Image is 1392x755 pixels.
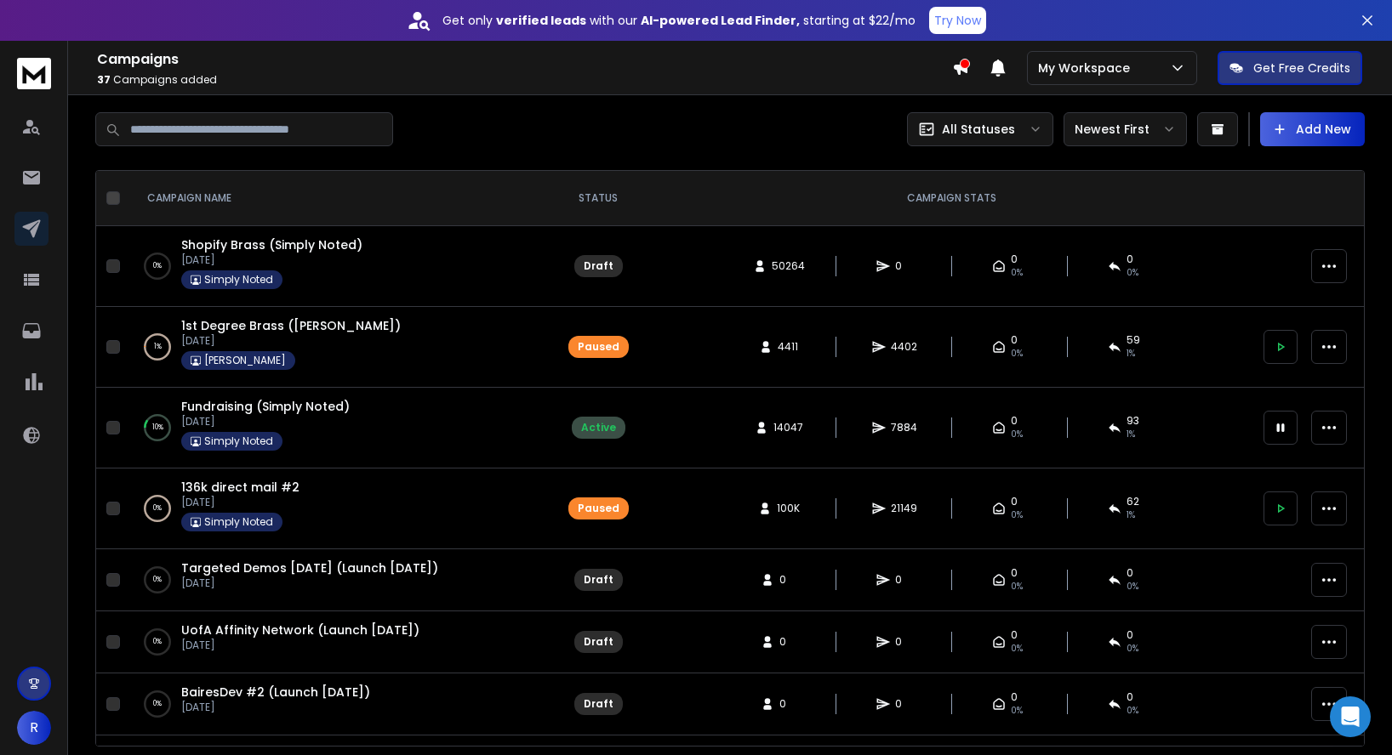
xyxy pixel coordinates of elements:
[153,633,162,650] p: 0 %
[97,49,952,70] h1: Campaigns
[1011,580,1023,593] span: 0%
[1127,414,1139,428] span: 93
[777,502,800,515] span: 100K
[779,635,796,649] span: 0
[1330,696,1371,737] div: Open Intercom Messenger
[153,571,162,588] p: 0 %
[181,334,401,348] p: [DATE]
[153,695,162,712] p: 0 %
[547,171,649,226] th: STATUS
[1127,347,1135,360] span: 1 %
[584,697,613,711] div: Draft
[772,259,805,273] span: 50264
[581,421,616,434] div: Active
[127,549,547,611] td: 0%Targeted Demos [DATE] (Launch [DATE])[DATE]
[1011,428,1023,441] span: 0%
[181,398,350,415] a: Fundraising (Simply Noted)
[584,635,613,649] div: Draft
[934,12,981,29] p: Try Now
[1253,60,1350,77] p: Get Free Credits
[1011,266,1023,280] span: 0%
[1127,642,1138,656] span: 0%
[1127,580,1138,593] span: 0%
[97,72,111,87] span: 37
[154,338,162,355] p: 1 %
[127,307,547,388] td: 1%1st Degree Brass ([PERSON_NAME])[DATE][PERSON_NAME]
[181,684,370,701] span: BairesDev #2 (Launch [DATE])
[584,259,613,273] div: Draft
[778,340,798,354] span: 4411
[942,121,1015,138] p: All Statuses
[97,73,952,87] p: Campaigns added
[1064,112,1187,146] button: Newest First
[181,415,350,429] p: [DATE]
[1127,428,1135,441] span: 1 %
[929,7,986,34] button: Try Now
[891,502,917,515] span: 21149
[1127,508,1135,522] span: 1 %
[1011,347,1023,360] span: 0%
[891,421,917,434] span: 7884
[1011,690,1018,704] span: 0
[1011,566,1018,580] span: 0
[1127,628,1133,642] span: 0
[1127,690,1133,704] span: 0
[779,697,796,711] span: 0
[204,354,286,367] p: [PERSON_NAME]
[1218,51,1362,85] button: Get Free Credits
[1038,60,1137,77] p: My Workspace
[127,468,547,549] td: 0%136k direct mail #2[DATE]Simply Noted
[127,388,547,468] td: 10%Fundraising (Simply Noted)[DATE]Simply Noted
[1011,333,1018,347] span: 0
[152,419,163,436] p: 10 %
[17,711,51,745] button: R
[153,258,162,275] p: 0 %
[891,340,917,354] span: 4402
[779,573,796,587] span: 0
[895,635,912,649] span: 0
[1127,253,1133,266] span: 0
[649,171,1253,226] th: CAMPAIGN STATS
[181,639,419,652] p: [DATE]
[1011,414,1018,428] span: 0
[181,576,438,590] p: [DATE]
[127,673,547,735] td: 0%BairesDev #2 (Launch [DATE])[DATE]
[1260,112,1365,146] button: Add New
[204,434,273,448] p: Simply Noted
[204,273,273,287] p: Simply Noted
[578,502,619,515] div: Paused
[773,421,803,434] span: 14047
[181,317,401,334] a: 1st Degree Brass ([PERSON_NAME])
[153,500,162,517] p: 0 %
[127,611,547,673] td: 0%UofA Affinity Network (Launch [DATE])[DATE]
[1011,495,1018,508] span: 0
[17,58,51,89] img: logo
[181,622,419,639] a: UofA Affinity Network (Launch [DATE])
[895,259,912,273] span: 0
[127,171,547,226] th: CAMPAIGN NAME
[204,515,273,529] p: Simply Noted
[895,697,912,711] span: 0
[181,701,370,714] p: [DATE]
[127,226,547,307] td: 0%Shopify Brass (Simply Noted)[DATE]Simply Noted
[578,340,619,354] div: Paused
[442,12,916,29] p: Get only with our starting at $22/mo
[1127,333,1140,347] span: 59
[895,573,912,587] span: 0
[181,559,438,576] a: Targeted Demos [DATE] (Launch [DATE])
[181,236,362,253] a: Shopify Brass (Simply Noted)
[1127,566,1133,580] span: 0
[1127,266,1138,280] span: 0%
[181,479,300,496] a: 136k direct mail #2
[496,12,586,29] strong: verified leads
[1011,628,1018,642] span: 0
[1011,704,1023,718] span: 0%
